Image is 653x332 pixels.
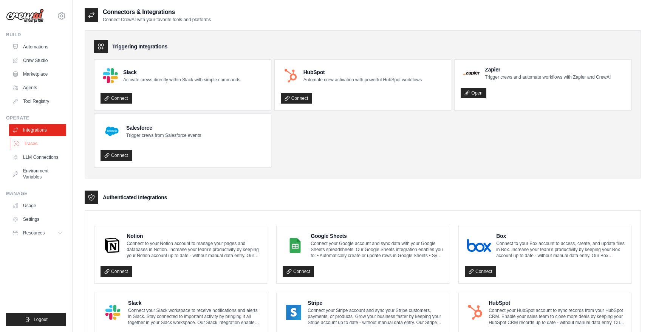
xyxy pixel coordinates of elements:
[103,305,123,320] img: Slack Logo
[496,240,625,259] p: Connect to your Box account to access, create, and update files in Box. Increase your team’s prod...
[311,232,443,240] h4: Google Sheets
[128,307,261,326] p: Connect your Slack workspace to receive notifications and alerts in Slack. Stay connected to impo...
[485,74,611,80] p: Trigger crews and automate workflows with Zapier and CrewAI
[9,41,66,53] a: Automations
[311,240,443,259] p: Connect your Google account and sync data with your Google Sheets spreadsheets. Our Google Sheets...
[9,54,66,67] a: Crew Studio
[303,77,422,83] p: Automate crew activation with powerful HubSpot workflows
[128,299,261,307] h4: Slack
[463,71,480,75] img: Zapier Logo
[101,93,132,104] a: Connect
[9,165,66,183] a: Environment Variables
[489,307,625,326] p: Connect your HubSpot account to sync records from your HubSpot CRM. Enable your sales team to clo...
[308,307,443,326] p: Connect your Stripe account and sync your Stripe customers, payments, or products. Grow your busi...
[103,68,118,83] img: Slack Logo
[101,266,132,277] a: Connect
[9,227,66,239] button: Resources
[103,122,121,140] img: Salesforce Logo
[112,43,167,50] h3: Triggering Integrations
[485,66,611,73] h4: Zapier
[127,240,261,259] p: Connect to your Notion account to manage your pages and databases in Notion. Increase your team’s...
[9,68,66,80] a: Marketplace
[103,8,211,17] h2: Connectors & Integrations
[308,299,443,307] h4: Stripe
[103,194,167,201] h3: Authenticated Integrations
[9,213,66,225] a: Settings
[123,68,240,76] h4: Slack
[101,150,132,161] a: Connect
[467,305,483,320] img: HubSpot Logo
[6,313,66,326] button: Logout
[9,95,66,107] a: Tool Registry
[465,266,496,277] a: Connect
[461,88,486,98] a: Open
[283,266,314,277] a: Connect
[103,238,121,253] img: Notion Logo
[489,299,625,307] h4: HubSpot
[126,124,201,132] h4: Salesforce
[6,9,44,23] img: Logo
[9,200,66,212] a: Usage
[6,115,66,121] div: Operate
[126,132,201,138] p: Trigger crews from Salesforce events
[285,238,305,253] img: Google Sheets Logo
[6,191,66,197] div: Manage
[496,232,625,240] h4: Box
[34,316,48,323] span: Logout
[9,151,66,163] a: LLM Connections
[6,32,66,38] div: Build
[10,138,67,150] a: Traces
[23,230,45,236] span: Resources
[127,232,261,240] h4: Notion
[9,82,66,94] a: Agents
[103,17,211,23] p: Connect CrewAI with your favorite tools and platforms
[285,305,302,320] img: Stripe Logo
[283,68,298,83] img: HubSpot Logo
[303,68,422,76] h4: HubSpot
[467,238,491,253] img: Box Logo
[281,93,312,104] a: Connect
[9,124,66,136] a: Integrations
[123,77,240,83] p: Activate crews directly within Slack with simple commands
